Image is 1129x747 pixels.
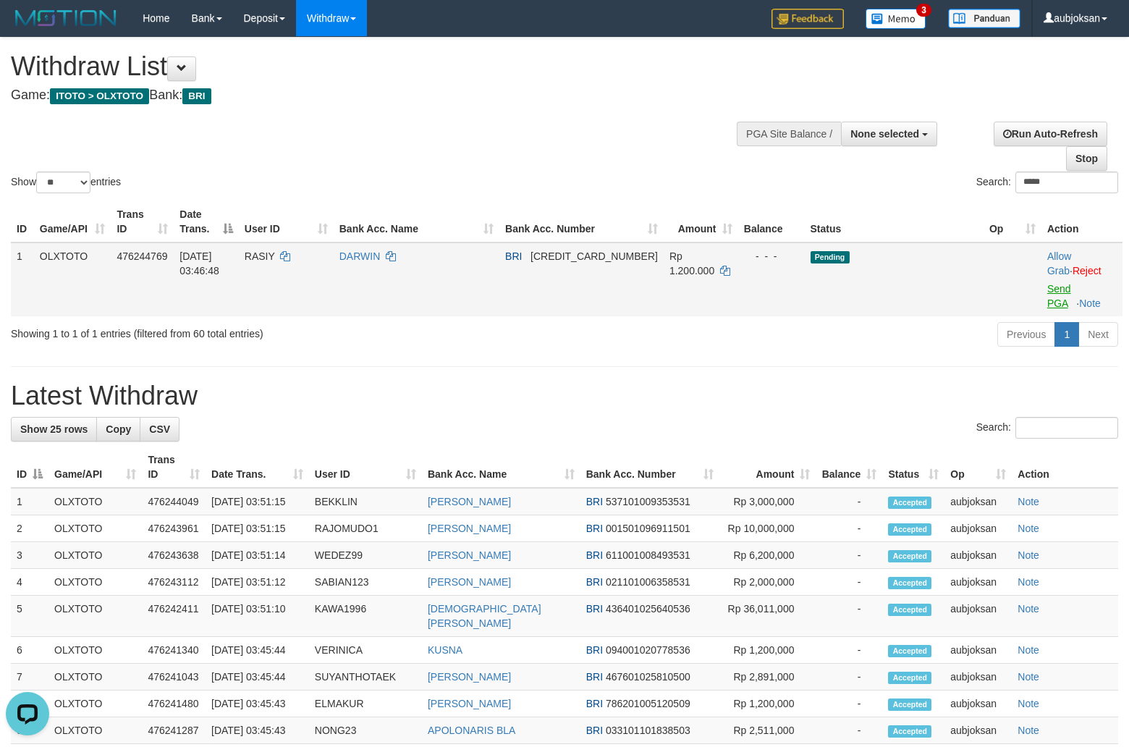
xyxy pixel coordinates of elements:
div: - - - [744,249,799,263]
td: aubjoksan [944,637,1012,664]
td: aubjoksan [944,596,1012,637]
a: [PERSON_NAME] [428,496,511,507]
h1: Latest Withdraw [11,381,1118,410]
td: OLXTOTO [48,637,142,664]
td: - [816,664,882,691]
th: Balance: activate to sort column ascending [816,447,882,488]
td: OLXTOTO [48,515,142,542]
td: Rp 10,000,000 [719,515,816,542]
a: Send PGA [1047,283,1071,309]
input: Search: [1015,172,1118,193]
a: Show 25 rows [11,417,97,442]
img: Feedback.jpg [771,9,844,29]
td: aubjoksan [944,515,1012,542]
h1: Withdraw List [11,52,738,81]
td: OLXTOTO [48,691,142,717]
span: Accepted [888,645,931,657]
td: - [816,542,882,569]
th: Op: activate to sort column ascending [984,201,1041,242]
a: KUSNA [428,644,462,656]
th: Status: activate to sort column ascending [882,447,944,488]
td: OLXTOTO [48,596,142,637]
td: Rp 1,200,000 [719,637,816,664]
td: 476242411 [142,596,206,637]
td: 1 [11,488,48,515]
td: KAWA1996 [309,596,422,637]
td: SUYANTHOTAEK [309,664,422,691]
a: Previous [997,322,1055,347]
td: 3 [11,542,48,569]
a: Next [1078,322,1118,347]
td: 2 [11,515,48,542]
a: Run Auto-Refresh [994,122,1107,146]
th: Action [1041,201,1122,242]
td: [DATE] 03:51:15 [206,515,309,542]
td: Rp 2,891,000 [719,664,816,691]
span: BRI [586,549,603,561]
span: BRI [586,698,603,709]
th: Game/API: activate to sort column ascending [48,447,142,488]
td: - [816,569,882,596]
span: Accepted [888,725,931,738]
td: 476241340 [142,637,206,664]
label: Show entries [11,172,121,193]
a: [PERSON_NAME] [428,549,511,561]
td: SABIAN123 [309,569,422,596]
span: BRI [182,88,211,104]
th: Bank Acc. Number: activate to sort column ascending [499,201,664,242]
span: Copy 304901047580537 to clipboard [530,250,658,262]
td: OLXTOTO [48,717,142,744]
td: 476241043 [142,664,206,691]
th: Action [1012,447,1118,488]
a: APOLONARIS BLA [428,725,515,736]
td: [DATE] 03:51:10 [206,596,309,637]
td: 7 [11,664,48,691]
td: [DATE] 03:45:43 [206,691,309,717]
td: OLXTOTO [34,242,111,316]
td: aubjoksan [944,488,1012,515]
div: PGA Site Balance / [737,122,841,146]
a: [DEMOGRAPHIC_DATA] [PERSON_NAME] [428,603,541,629]
td: [DATE] 03:51:15 [206,488,309,515]
td: 476243638 [142,542,206,569]
span: Copy 001501096911501 to clipboard [606,523,690,534]
td: - [816,691,882,717]
a: [PERSON_NAME] [428,576,511,588]
a: DARWIN [339,250,381,262]
th: User ID: activate to sort column ascending [309,447,422,488]
select: Showentries [36,172,90,193]
td: aubjoksan [944,664,1012,691]
th: Date Trans.: activate to sort column ascending [206,447,309,488]
a: Stop [1066,146,1107,171]
td: aubjoksan [944,542,1012,569]
span: BRI [586,725,603,736]
td: 476241287 [142,717,206,744]
a: Note [1018,496,1039,507]
td: Rp 1,200,000 [719,691,816,717]
td: VERINICA [309,637,422,664]
a: Note [1018,725,1039,736]
td: 476241480 [142,691,206,717]
th: Balance [738,201,805,242]
button: Open LiveChat chat widget [6,6,49,49]
span: Copy 033101101838503 to clipboard [606,725,690,736]
td: ELMAKUR [309,691,422,717]
a: [PERSON_NAME] [428,671,511,683]
td: · [1041,242,1122,316]
td: [DATE] 03:45:43 [206,717,309,744]
span: Show 25 rows [20,423,88,435]
a: Allow Grab [1047,250,1071,277]
td: [DATE] 03:45:44 [206,637,309,664]
span: Copy 021101006358531 to clipboard [606,576,690,588]
span: BRI [586,496,603,507]
td: [DATE] 03:51:12 [206,569,309,596]
td: - [816,596,882,637]
th: User ID: activate to sort column ascending [239,201,334,242]
td: - [816,515,882,542]
td: NONG23 [309,717,422,744]
span: Accepted [888,577,931,589]
img: panduan.png [948,9,1020,28]
a: 1 [1054,322,1079,347]
th: Amount: activate to sort column ascending [664,201,738,242]
td: Rp 36,011,000 [719,596,816,637]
